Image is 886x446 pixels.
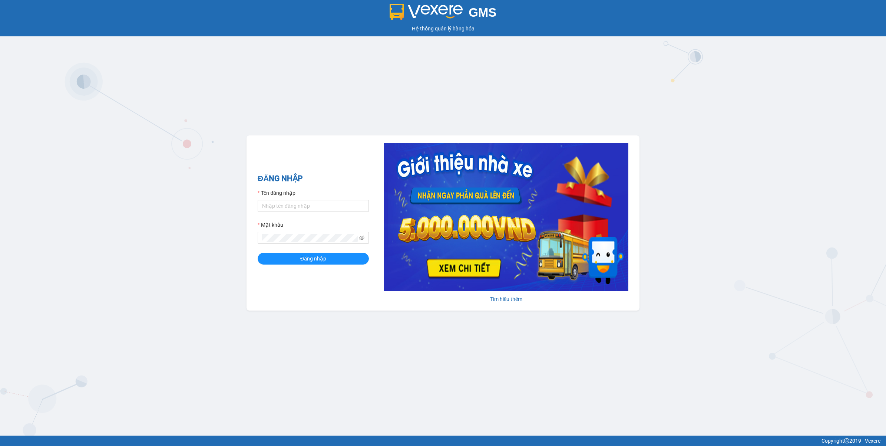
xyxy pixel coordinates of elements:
[258,221,283,229] label: Mật khẩu
[469,6,496,19] span: GMS
[390,4,463,20] img: logo 2
[359,235,364,240] span: eye-invisible
[384,143,628,291] img: banner-0
[262,234,358,242] input: Mật khẩu
[384,295,628,303] div: Tìm hiểu thêm
[390,11,497,17] a: GMS
[6,437,880,445] div: Copyright 2019 - Vexere
[2,24,884,33] div: Hệ thống quản lý hàng hóa
[258,253,369,265] button: Đăng nhập
[844,438,849,443] span: copyright
[300,255,326,263] span: Đăng nhập
[258,173,369,185] h2: ĐĂNG NHẬP
[258,200,369,212] input: Tên đăng nhập
[258,189,295,197] label: Tên đăng nhập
